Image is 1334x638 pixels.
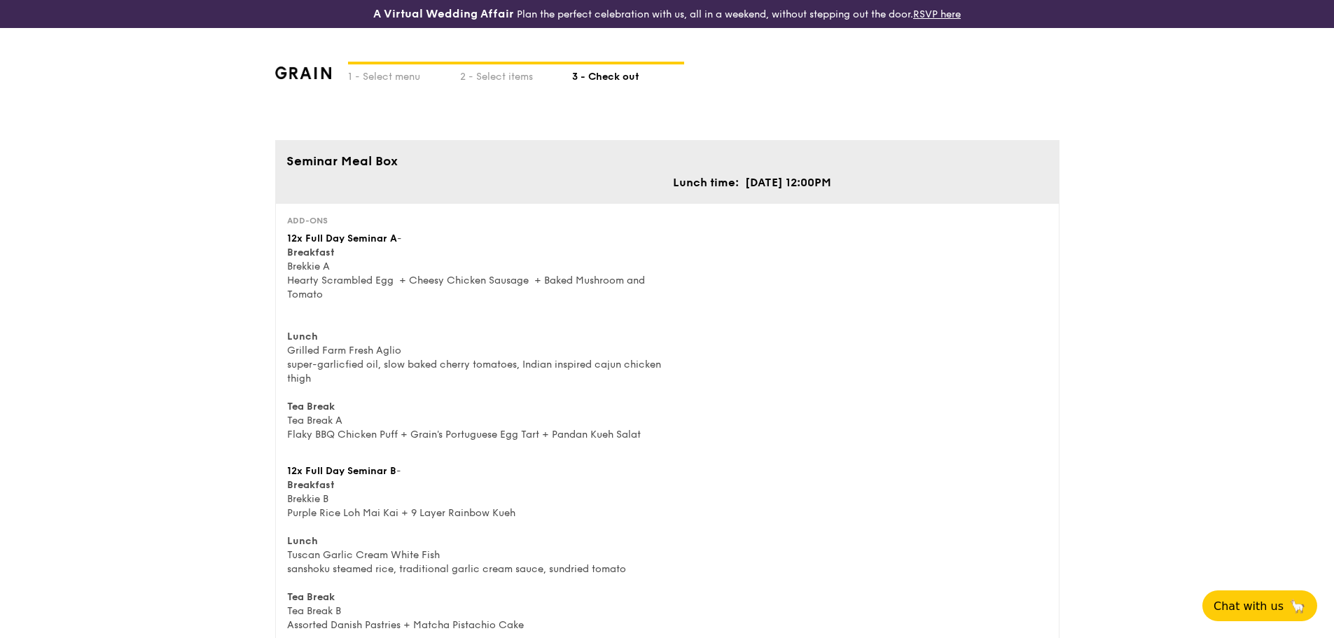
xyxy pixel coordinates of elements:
[287,401,335,412] b: Tea Break
[348,64,460,84] div: 1 - Select menu
[287,233,397,244] span: 12x Full Day Seminar A
[744,174,832,192] td: [DATE] 12:00PM
[275,67,332,79] img: grain-logotype.1cdc1e11.png
[1202,590,1317,621] button: Chat with us🦙
[287,591,335,603] b: Tea Break
[264,6,1071,22] div: Plan the perfect celebration with us, all in a weekend, without stepping out the door.
[287,535,318,547] b: Lunch
[287,331,318,342] b: Lunch
[287,247,335,258] b: Breakfast
[460,64,572,84] div: 2 - Select items
[287,233,661,441] span: - Brekkie A Hearty Scrambled Egg + Cheesy Chicken Sausage + Baked Mushroom and Tomato Grilled Far...
[1214,599,1284,613] span: Chat with us
[913,8,961,20] a: RSVP here
[1289,598,1306,614] span: 🦙
[287,215,662,226] div: Add-ons
[287,465,396,477] span: 12x Full Day Seminar B
[572,64,684,84] div: 3 - Check out
[286,151,1048,171] div: Seminar Meal Box
[673,174,744,192] td: Lunch time:
[287,479,335,491] b: Breakfast
[373,6,514,22] h4: A Virtual Wedding Affair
